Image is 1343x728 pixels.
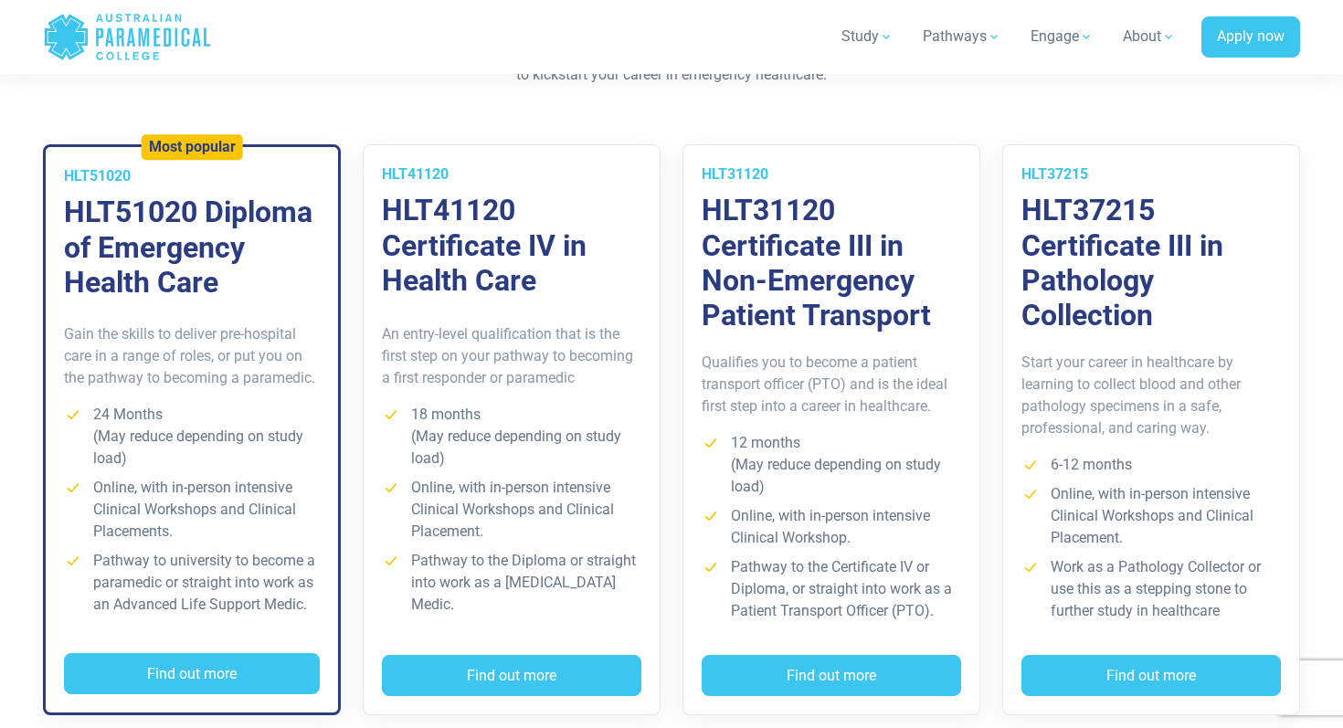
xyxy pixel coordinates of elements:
a: HLT31120 HLT31120 Certificate III in Non-Emergency Patient Transport Qualifies you to become a pa... [682,144,980,715]
a: Most popular HLT51020 HLT51020 Diploma of Emergency Health Care Gain the skills to deliver pre-ho... [43,144,341,715]
li: 24 Months (May reduce depending on study load) [64,404,320,470]
li: Online, with in-person intensive Clinical Workshops and Clinical Placements. [64,477,320,543]
p: Start your career in healthcare by learning to collect blood and other pathology specimens in a s... [1021,352,1281,439]
li: Work as a Pathology Collector or use this as a stepping stone to further study in healthcare [1021,556,1281,622]
h3: HLT41120 Certificate IV in Health Care [382,193,641,298]
li: Pathway to the Diploma or straight into work as a [MEDICAL_DATA] Medic. [382,550,641,616]
h3: HLT51020 Diploma of Emergency Health Care [64,195,320,300]
li: 12 months (May reduce depending on study load) [702,432,961,498]
span: HLT37215 [1021,165,1088,183]
p: Gain the skills to deliver pre-hospital care in a range of roles, or put you on the pathway to be... [64,323,320,389]
button: Find out more [64,653,320,695]
h3: HLT37215 Certificate III in Pathology Collection [1021,193,1281,333]
li: Pathway to university to become a paramedic or straight into work as an Advanced Life Support Medic. [64,550,320,616]
p: Qualifies you to become a patient transport officer (PTO) and is the ideal first step into a care... [702,352,961,417]
li: Online, with in-person intensive Clinical Workshops and Clinical Placement. [1021,483,1281,549]
li: 6-12 months [1021,454,1281,476]
span: HLT51020 [64,167,131,185]
li: Online, with in-person intensive Clinical Workshop. [702,505,961,549]
h3: HLT31120 Certificate III in Non-Emergency Patient Transport [702,193,961,333]
span: HLT41120 [382,165,449,183]
li: 18 months (May reduce depending on study load) [382,404,641,470]
a: HLT37215 HLT37215 Certificate III in Pathology Collection Start your career in healthcare by lear... [1002,144,1300,715]
button: Find out more [702,655,961,697]
button: Find out more [382,655,641,697]
span: HLT31120 [702,165,768,183]
h5: Most popular [149,139,236,156]
p: An entry-level qualification that is the first step on your pathway to becoming a first responder... [382,323,641,389]
button: Find out more [1021,655,1281,697]
li: Pathway to the Certificate IV or Diploma, or straight into work as a Patient Transport Officer (P... [702,556,961,622]
a: HLT41120 HLT41120 Certificate IV in Health Care An entry-level qualification that is the first st... [363,144,661,715]
li: Online, with in-person intensive Clinical Workshops and Clinical Placement. [382,477,641,543]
